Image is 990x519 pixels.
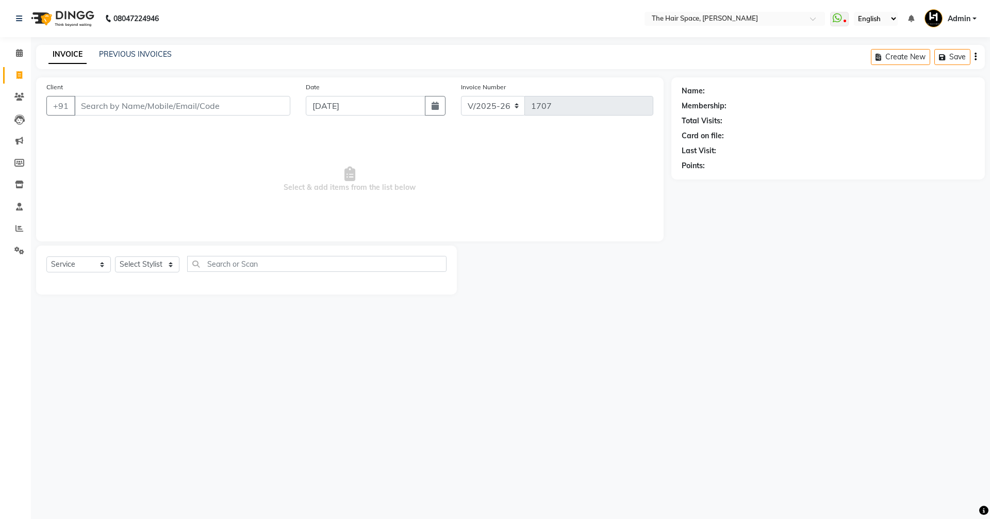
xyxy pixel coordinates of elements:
a: PREVIOUS INVOICES [99,50,172,59]
button: Save [934,49,970,65]
span: Select & add items from the list below [46,128,653,231]
b: 08047224946 [113,4,159,33]
div: Total Visits: [682,116,722,126]
span: Admin [948,13,970,24]
input: Search by Name/Mobile/Email/Code [74,96,290,116]
label: Client [46,83,63,92]
a: INVOICE [48,45,87,64]
div: Points: [682,160,705,171]
input: Search or Scan [187,256,447,272]
img: Admin [925,9,943,27]
label: Date [306,83,320,92]
label: Invoice Number [461,83,506,92]
div: Card on file: [682,131,724,141]
div: Last Visit: [682,145,716,156]
div: Name: [682,86,705,96]
div: Membership: [682,101,727,111]
button: Create New [871,49,930,65]
img: logo [26,4,97,33]
button: +91 [46,96,75,116]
